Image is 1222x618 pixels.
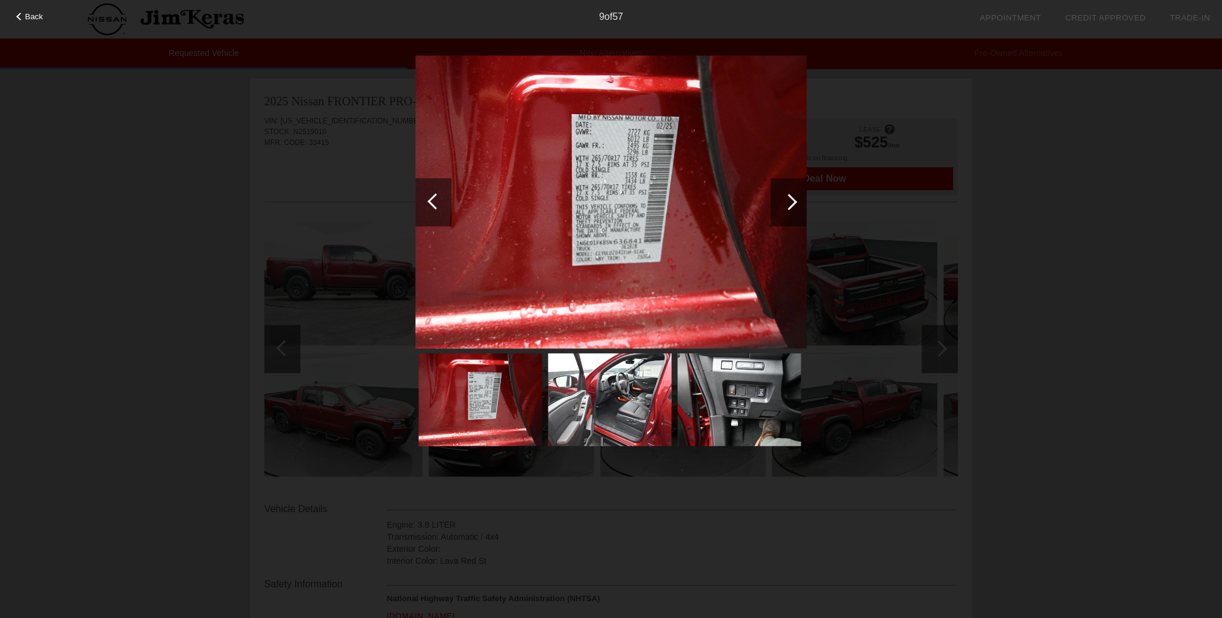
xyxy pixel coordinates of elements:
a: Credit Approved [1065,13,1146,22]
img: 9.jpg [418,353,542,446]
img: 11.jpg [677,353,801,446]
span: 9 [599,11,604,22]
img: 10.jpg [548,353,671,446]
span: 57 [612,11,623,22]
a: Appointment [979,13,1041,22]
a: Trade-In [1170,13,1210,22]
img: 9.jpg [415,55,807,349]
span: Back [25,12,43,21]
